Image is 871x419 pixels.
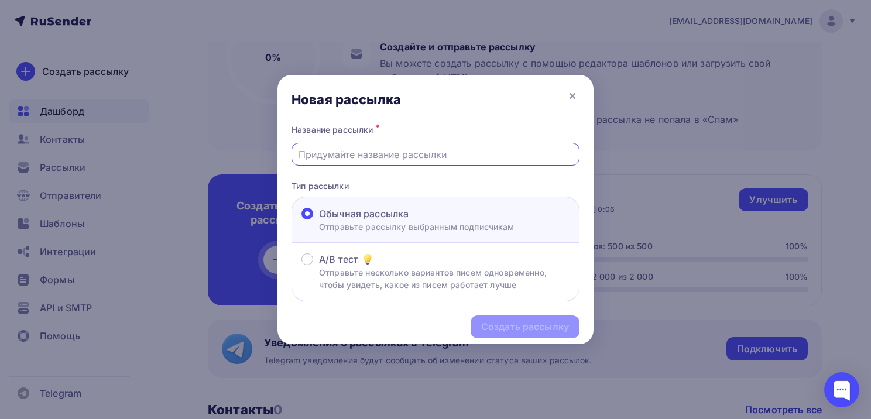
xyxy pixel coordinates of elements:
span: Обычная рассылка [319,207,409,221]
p: Тип рассылки [292,180,579,192]
div: Новая рассылка [292,91,401,108]
span: A/B тест [319,252,358,266]
p: Отправьте несколько вариантов писем одновременно, чтобы увидеть, какое из писем работает лучше [319,266,570,291]
input: Придумайте название рассылки [299,147,573,162]
p: Отправьте рассылку выбранным подписчикам [319,221,515,233]
div: Название рассылки [292,122,579,138]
